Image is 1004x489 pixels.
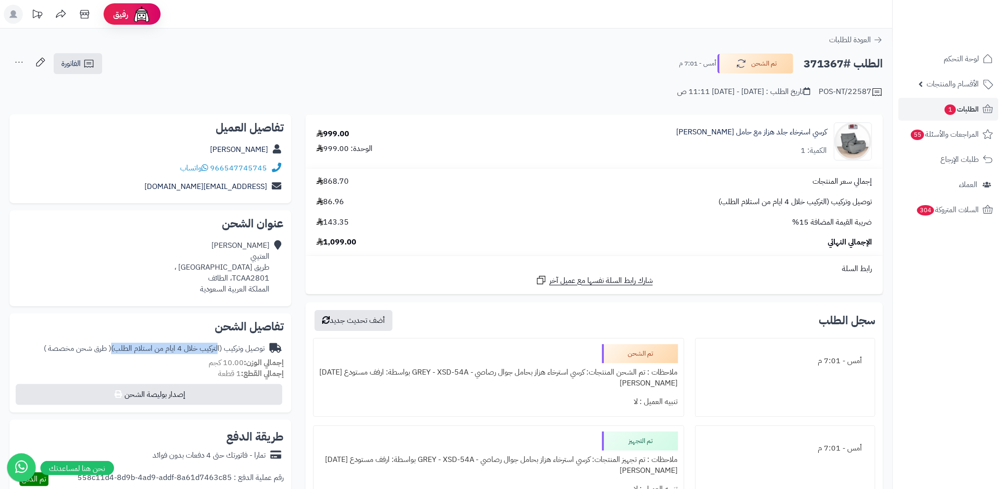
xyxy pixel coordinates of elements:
[319,451,678,480] div: ملاحظات : تم تجهيز المنتجات: كرسي استرخاء هزاز بحامل جوال رصاصي - GREY - XSD-54A بواسطة: ارفف مست...
[944,103,979,116] span: الطلبات
[899,47,998,70] a: لوحة التحكم
[819,86,883,98] div: POS-NT/22587
[218,368,284,379] small: 1 قطعة
[226,431,284,442] h2: طريقة الدفع
[911,130,924,140] span: 55
[801,145,827,156] div: الكمية: 1
[940,153,979,166] span: طلبات الإرجاع
[717,54,794,74] button: تم الشحن
[679,59,716,68] small: أمس - 7:01 م
[834,122,871,160] img: 1747318686-1-90x90.jpg
[829,34,883,46] a: العودة للطلبات
[916,203,979,216] span: السلات المتروكة
[945,104,956,115] span: 1
[180,162,208,174] a: واتساب
[676,127,827,138] a: كرسي استرخاء جلد هزاز مع حامل [PERSON_NAME]
[319,393,678,411] div: تنبيه العميل : لا
[910,128,979,141] span: المراجعات والأسئلة
[677,86,810,97] div: تاريخ الطلب : [DATE] - [DATE] 11:11 ص
[25,5,49,26] a: تحديثات المنصة
[316,217,349,228] span: 143.35
[210,162,267,174] a: 966547745745
[244,357,284,368] strong: إجمالي الوزن:
[44,343,265,354] div: توصيل وتركيب (التركيب خلال 4 ايام من استلام الطلب)
[899,198,998,221] a: السلات المتروكة304
[316,143,373,154] div: الوحدة: 999.00
[701,352,869,370] div: أمس - 7:01 م
[61,58,81,69] span: الفاتورة
[210,144,268,155] a: [PERSON_NAME]
[77,472,284,486] div: رقم عملية الدفع : 558c11d4-8d9b-4ad9-addf-8a61d7463c85
[813,176,872,187] span: إجمالي سعر المنتجات
[54,53,102,74] a: الفاتورة
[829,34,871,46] span: العودة للطلبات
[917,205,934,216] span: 304
[899,148,998,171] a: طلبات الإرجاع
[316,237,356,248] span: 1,099.00
[44,343,111,354] span: ( طرق شحن مخصصة )
[209,357,284,368] small: 10.00 كجم
[899,98,998,121] a: الطلبات1
[718,197,872,207] span: توصيل وتركيب (التركيب خلال 4 ايام من استلام الطلب)
[316,129,349,140] div: 999.00
[959,178,977,191] span: العملاء
[549,275,653,286] span: شارك رابط السلة نفسها مع عميل آخر
[315,310,392,331] button: أضف تحديث جديد
[535,274,653,286] a: شارك رابط السلة نفسها مع عميل آخر
[309,263,879,274] div: رابط السلة
[316,176,349,187] span: 868.70
[927,77,979,91] span: الأقسام والمنتجات
[144,181,267,192] a: [EMAIL_ADDRESS][DOMAIN_NAME]
[132,5,151,24] img: ai-face.png
[828,237,872,248] span: الإجمالي النهائي
[899,173,998,196] a: العملاء
[944,52,979,66] span: لوحة التحكم
[174,240,269,294] div: [PERSON_NAME] العتيبي طريق [GEOGRAPHIC_DATA] ، TCAA2801، الطائف المملكة العربية السعودية
[819,315,875,326] h3: سجل الطلب
[153,450,266,461] div: تمارا - فاتورتك حتى 4 دفعات بدون فوائد
[16,384,282,405] button: إصدار بوليصة الشحن
[803,54,883,74] h2: الطلب #371367
[113,9,128,20] span: رفيق
[792,217,872,228] span: ضريبة القيمة المضافة 15%
[241,368,284,379] strong: إجمالي القطع:
[319,363,678,393] div: ملاحظات : تم الشحن المنتجات: كرسي استرخاء هزاز بحامل جوال رصاصي - GREY - XSD-54A بواسطة: ارفف مست...
[17,321,284,332] h2: تفاصيل الشحن
[316,197,344,207] span: 86.96
[602,432,678,451] div: تم التجهيز
[17,122,284,133] h2: تفاصيل العميل
[899,123,998,146] a: المراجعات والأسئلة55
[17,218,284,229] h2: عنوان الشحن
[602,344,678,363] div: تم الشحن
[701,439,869,458] div: أمس - 7:01 م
